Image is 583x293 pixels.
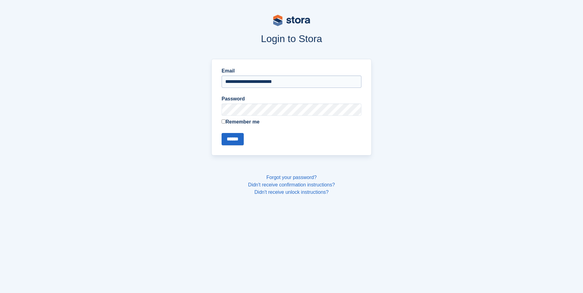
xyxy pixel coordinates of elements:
[222,95,361,103] label: Password
[248,182,335,187] a: Didn't receive confirmation instructions?
[266,175,317,180] a: Forgot your password?
[222,67,361,75] label: Email
[222,118,361,126] label: Remember me
[94,33,489,44] h1: Login to Stora
[254,189,329,195] a: Didn't receive unlock instructions?
[222,119,226,123] input: Remember me
[273,15,310,26] img: stora-logo-53a41332b3708ae10de48c4981b4e9114cc0af31d8433b30ea865607fb682f29.svg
